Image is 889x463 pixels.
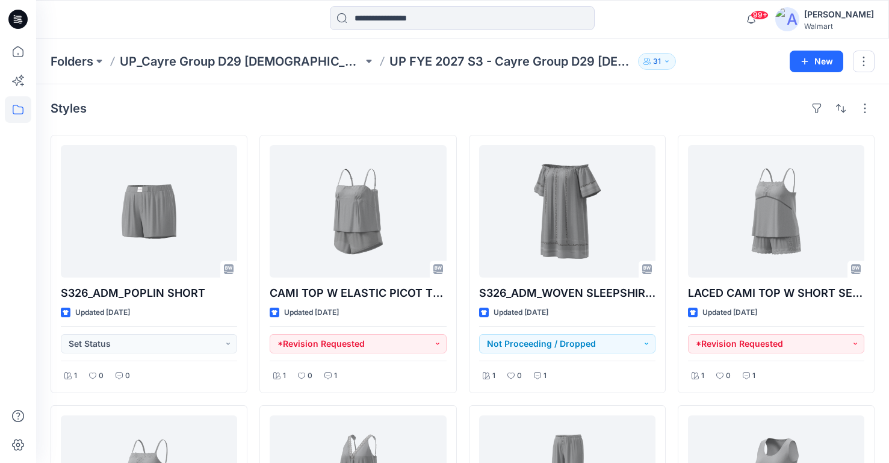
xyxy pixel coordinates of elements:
p: UP FYE 2027 S3 - Cayre Group D29 [DEMOGRAPHIC_DATA] Sleepwear [389,53,633,70]
p: Updated [DATE] [702,306,757,319]
span: 99+ [751,10,769,20]
h4: Styles [51,101,87,116]
p: 0 [308,370,312,382]
button: 31 [638,53,676,70]
p: Updated [DATE] [75,306,130,319]
a: Folders [51,53,93,70]
div: [PERSON_NAME] [804,7,874,22]
p: LACED CAMI TOP W SHORT SET_OPT A [688,285,864,302]
p: S326_ADM_POPLIN SHORT [61,285,237,302]
a: S326_ADM_POPLIN SHORT [61,145,237,278]
p: 1 [752,370,755,382]
p: Updated [DATE] [284,306,339,319]
a: CAMI TOP W ELASTIC PICOT TRIM SHORT SET [270,145,446,278]
p: 0 [517,370,522,382]
p: S326_ADM_WOVEN SLEEPSHIRT W RUFFLE AND LACE [479,285,655,302]
p: 31 [653,55,661,68]
button: New [790,51,843,72]
p: Updated [DATE] [494,306,548,319]
div: Walmart [804,22,874,31]
p: 1 [74,370,77,382]
p: 1 [283,370,286,382]
p: 0 [99,370,104,382]
img: avatar [775,7,799,31]
a: S326_ADM_WOVEN SLEEPSHIRT W RUFFLE AND LACE [479,145,655,278]
p: 1 [492,370,495,382]
p: CAMI TOP W ELASTIC PICOT TRIM SHORT SET [270,285,446,302]
p: 1 [544,370,547,382]
p: 0 [726,370,731,382]
p: 0 [125,370,130,382]
a: UP_Cayre Group D29 [DEMOGRAPHIC_DATA] Sleep/Loungewear [120,53,363,70]
a: LACED CAMI TOP W SHORT SET_OPT A [688,145,864,278]
p: 1 [334,370,337,382]
p: 1 [701,370,704,382]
